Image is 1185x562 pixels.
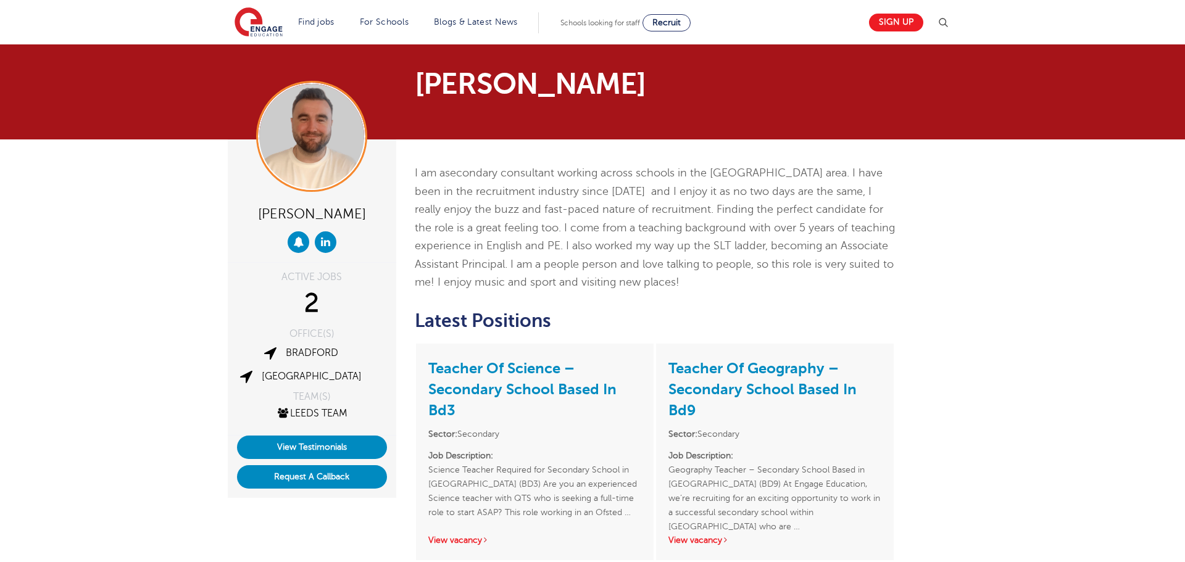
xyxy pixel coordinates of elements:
[237,465,387,489] button: Request A Callback
[668,535,729,545] a: View vacancy
[428,451,493,460] strong: Job Description:
[434,17,518,27] a: Blogs & Latest News
[560,19,640,27] span: Schools looking for staff
[262,371,362,382] a: [GEOGRAPHIC_DATA]
[360,17,409,27] a: For Schools
[415,310,896,331] h2: Latest Positions
[276,408,347,419] a: Leeds Team
[415,164,896,292] p: I am a
[668,429,697,439] strong: Sector:
[428,535,489,545] a: View vacancy
[428,427,641,441] li: Secondary
[428,360,617,419] a: Teacher Of Science – Secondary School Based In Bd3
[668,451,733,460] strong: Job Description:
[642,14,691,31] a: Recruit
[428,429,457,439] strong: Sector:
[428,448,641,519] p: Science Teacher Required for Secondary School in [GEOGRAPHIC_DATA] (BD3) Are you an experienced S...
[237,201,387,225] div: [PERSON_NAME]
[415,69,708,99] h1: [PERSON_NAME]
[237,392,387,402] div: TEAM(S)
[237,436,387,459] a: View Testimonials
[415,167,895,288] span: secondary consultant working across schools in the [GEOGRAPHIC_DATA] area. I have been in the rec...
[237,272,387,282] div: ACTIVE JOBS
[668,427,881,441] li: Secondary
[237,329,387,339] div: OFFICE(S)
[668,448,881,519] p: Geography Teacher – Secondary School Based in [GEOGRAPHIC_DATA] (BD9) At Engage Education, we’re ...
[668,360,857,419] a: Teacher Of Geography – Secondary School Based In Bd9
[298,17,335,27] a: Find jobs
[235,7,283,38] img: Engage Education
[869,14,923,31] a: Sign up
[286,347,338,358] a: Bradford
[652,18,681,27] span: Recruit
[237,288,387,319] div: 2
